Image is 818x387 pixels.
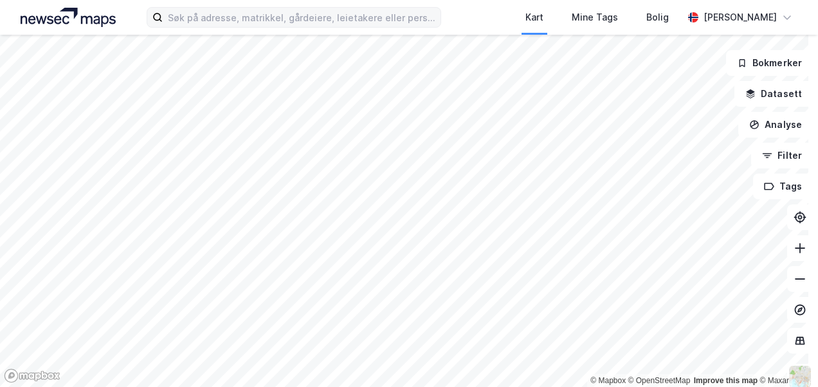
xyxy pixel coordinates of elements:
[4,368,60,383] a: Mapbox homepage
[21,8,116,27] img: logo.a4113a55bc3d86da70a041830d287a7e.svg
[734,81,813,107] button: Datasett
[726,50,813,76] button: Bokmerker
[572,10,618,25] div: Mine Tags
[694,376,758,385] a: Improve this map
[590,376,626,385] a: Mapbox
[646,10,669,25] div: Bolig
[754,325,818,387] iframe: Chat Widget
[525,10,543,25] div: Kart
[753,174,813,199] button: Tags
[704,10,777,25] div: [PERSON_NAME]
[738,112,813,138] button: Analyse
[163,8,440,27] input: Søk på adresse, matrikkel, gårdeiere, leietakere eller personer
[628,376,691,385] a: OpenStreetMap
[751,143,813,168] button: Filter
